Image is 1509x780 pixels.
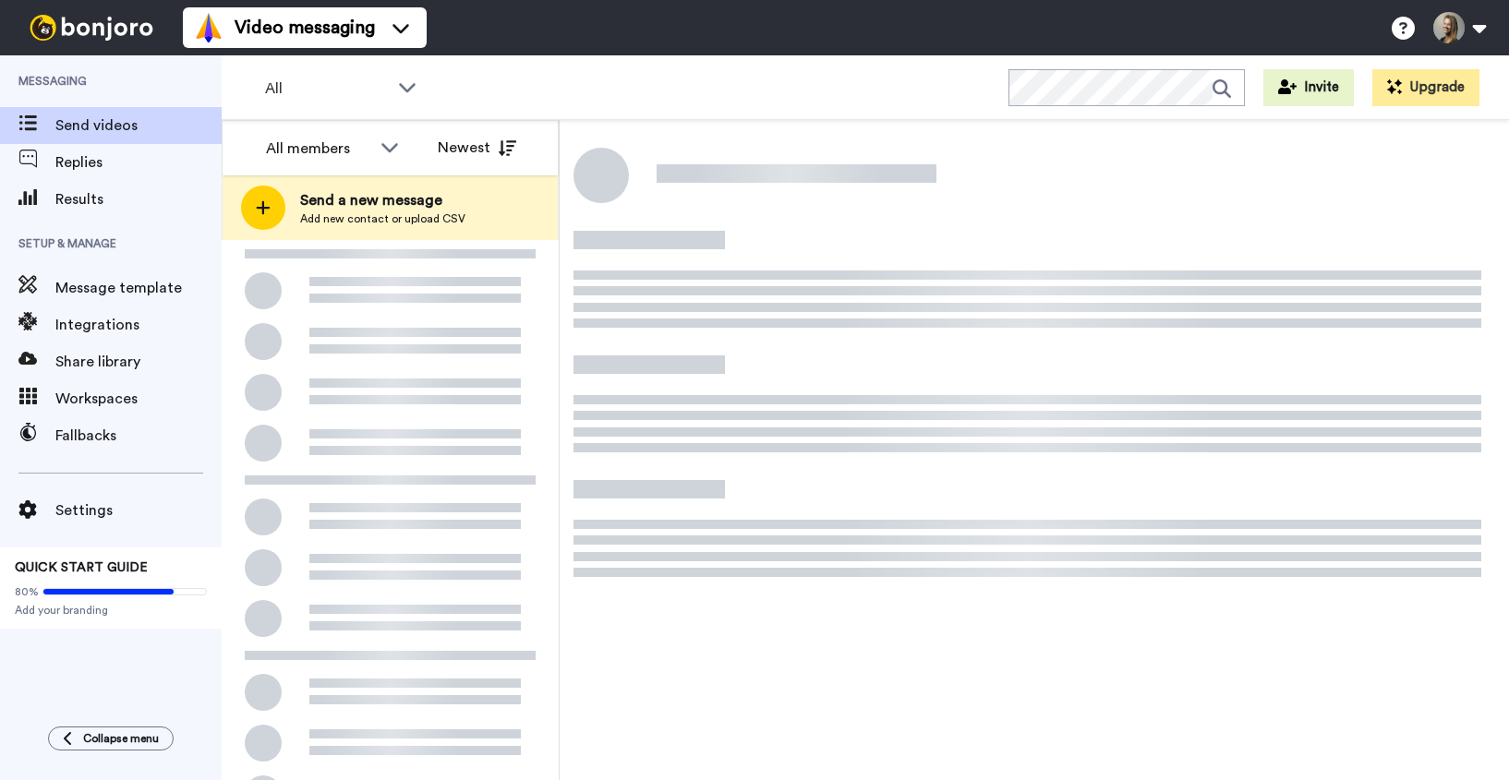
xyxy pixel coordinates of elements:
[1372,69,1479,106] button: Upgrade
[15,561,148,574] span: QUICK START GUIDE
[55,499,222,522] span: Settings
[83,731,159,746] span: Collapse menu
[22,15,161,41] img: bj-logo-header-white.svg
[55,388,222,410] span: Workspaces
[15,603,207,618] span: Add your branding
[194,13,223,42] img: vm-color.svg
[55,351,222,373] span: Share library
[55,114,222,137] span: Send videos
[48,726,174,750] button: Collapse menu
[55,425,222,447] span: Fallbacks
[55,314,222,336] span: Integrations
[265,78,389,100] span: All
[55,188,222,210] span: Results
[1263,69,1354,106] button: Invite
[55,151,222,174] span: Replies
[235,15,375,41] span: Video messaging
[300,189,465,211] span: Send a new message
[300,211,465,226] span: Add new contact or upload CSV
[15,584,39,599] span: 80%
[55,277,222,299] span: Message template
[266,138,371,160] div: All members
[424,129,530,166] button: Newest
